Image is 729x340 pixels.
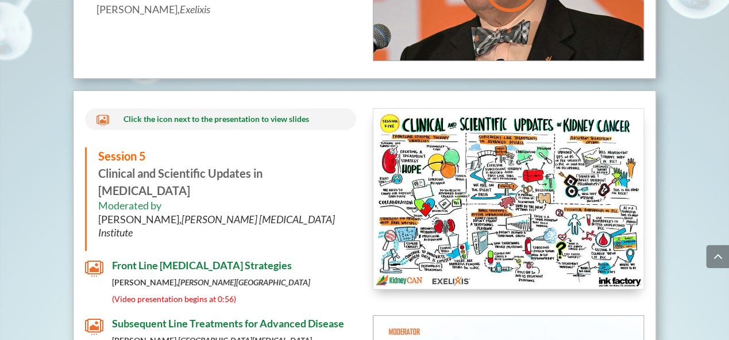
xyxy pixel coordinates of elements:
[112,277,310,287] strong: [PERSON_NAME],
[373,109,643,289] img: KidneyCAN_Ink Factory_Board Session 5
[85,259,103,278] span: 
[112,259,292,272] span: Front Line [MEDICAL_DATA] Strategies
[97,114,109,127] span: 
[180,3,210,16] em: Exelixis
[85,318,103,336] span: 
[112,317,344,330] span: Subsequent Line Treatments for Advanced Disease
[178,277,310,287] em: [PERSON_NAME][GEOGRAPHIC_DATA]
[98,149,263,197] strong: Clinical and Scientific Updates in [MEDICAL_DATA]
[98,213,335,239] em: [PERSON_NAME] [MEDICAL_DATA] Institute
[98,149,146,163] span: Session 5
[98,213,335,239] span: [PERSON_NAME],
[97,3,345,16] p: [PERSON_NAME],
[98,199,345,245] h6: Moderated by
[124,114,309,124] span: Click the icon next to the presentation to view slides
[112,294,236,304] span: (Video presentation begins at 0:56)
